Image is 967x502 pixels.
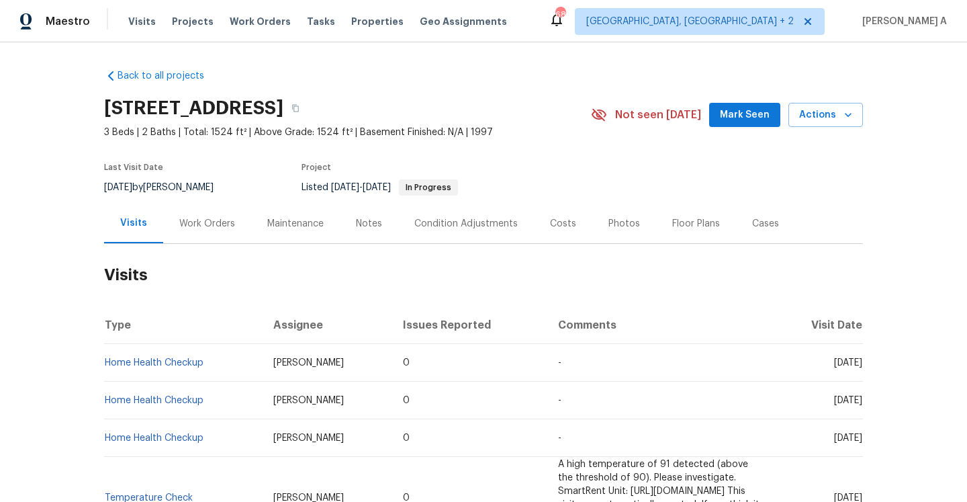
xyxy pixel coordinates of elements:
[105,433,203,443] a: Home Health Checkup
[104,183,132,192] span: [DATE]
[105,358,203,368] a: Home Health Checkup
[558,433,561,443] span: -
[104,126,591,139] span: 3 Beds | 2 Baths | Total: 1524 ft² | Above Grade: 1524 ft² | Basement Finished: N/A | 1997
[356,217,382,231] div: Notes
[392,306,547,344] th: Issues Reported
[105,396,203,405] a: Home Health Checkup
[104,163,163,171] span: Last Visit Date
[104,69,233,83] a: Back to all projects
[615,108,701,122] span: Not seen [DATE]
[273,396,344,405] span: [PERSON_NAME]
[46,15,90,28] span: Maestro
[720,107,770,124] span: Mark Seen
[709,103,780,128] button: Mark Seen
[302,163,331,171] span: Project
[267,217,324,231] div: Maintenance
[307,17,335,26] span: Tasks
[179,217,235,231] div: Work Orders
[550,217,576,231] div: Costs
[104,179,230,196] div: by [PERSON_NAME]
[558,358,561,368] span: -
[857,15,947,28] span: [PERSON_NAME] A
[120,216,147,230] div: Visits
[172,15,214,28] span: Projects
[104,101,283,115] h2: [STREET_ADDRESS]
[834,433,862,443] span: [DATE]
[400,183,457,192] span: In Progress
[834,396,862,405] span: [DATE]
[420,15,507,28] span: Geo Assignments
[586,15,794,28] span: [GEOGRAPHIC_DATA], [GEOGRAPHIC_DATA] + 2
[104,306,263,344] th: Type
[834,358,862,368] span: [DATE]
[608,217,640,231] div: Photos
[363,183,391,192] span: [DATE]
[547,306,775,344] th: Comments
[558,396,561,405] span: -
[351,15,404,28] span: Properties
[403,396,410,405] span: 0
[752,217,779,231] div: Cases
[788,103,863,128] button: Actions
[775,306,863,344] th: Visit Date
[302,183,458,192] span: Listed
[273,358,344,368] span: [PERSON_NAME]
[403,358,410,368] span: 0
[104,244,863,306] h2: Visits
[414,217,518,231] div: Condition Adjustments
[331,183,391,192] span: -
[283,96,308,120] button: Copy Address
[263,306,393,344] th: Assignee
[128,15,156,28] span: Visits
[672,217,720,231] div: Floor Plans
[555,8,565,22] div: 68
[799,107,852,124] span: Actions
[403,433,410,443] span: 0
[230,15,291,28] span: Work Orders
[273,433,344,443] span: [PERSON_NAME]
[331,183,359,192] span: [DATE]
